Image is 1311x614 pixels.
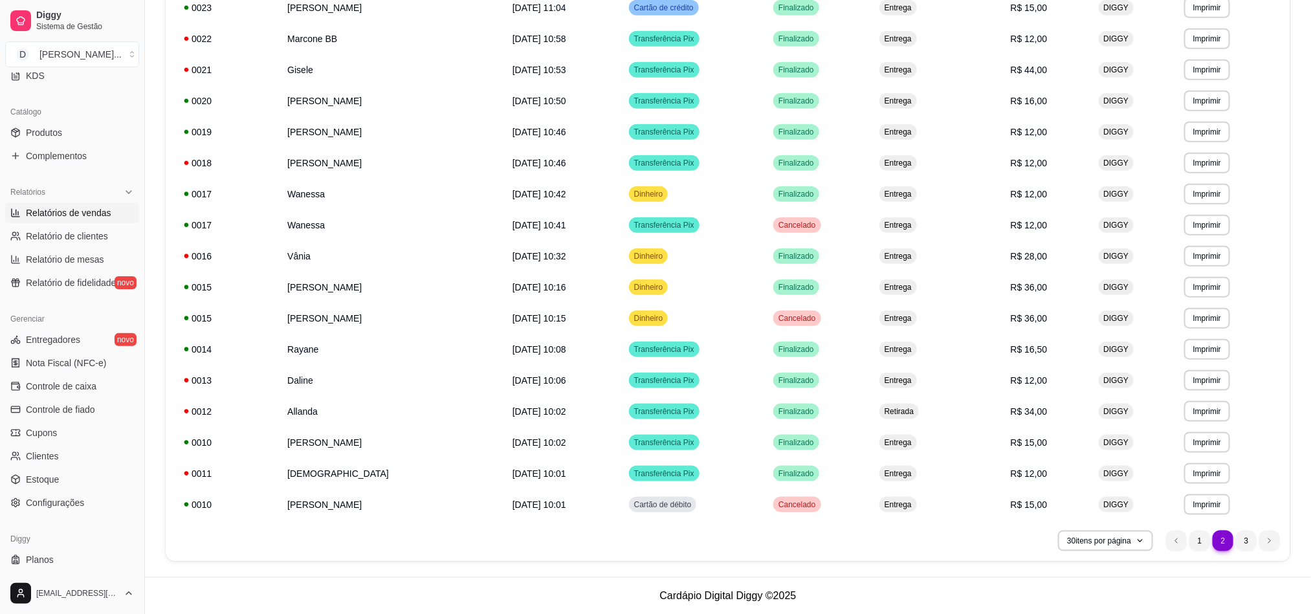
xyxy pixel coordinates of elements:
[1011,282,1048,292] span: R$ 36,00
[1058,531,1153,551] button: 30itens por página
[5,446,139,466] a: Clientes
[512,65,566,75] span: [DATE] 10:53
[1011,406,1048,417] span: R$ 34,00
[1236,531,1257,551] li: pagination item 3
[882,468,914,479] span: Entrega
[882,251,914,261] span: Entrega
[632,96,697,106] span: Transferência Pix
[882,282,914,292] span: Entrega
[1101,251,1132,261] span: DIGGY
[5,122,139,143] a: Produtos
[776,406,817,417] span: Finalizado
[5,578,139,609] button: [EMAIL_ADDRESS][DOMAIN_NAME]
[512,344,566,355] span: [DATE] 10:08
[882,220,914,230] span: Entrega
[1101,282,1132,292] span: DIGGY
[1011,313,1048,323] span: R$ 36,00
[1101,437,1132,448] span: DIGGY
[1184,184,1230,204] button: Imprimir
[26,126,62,139] span: Produtos
[1184,153,1230,173] button: Imprimir
[632,406,697,417] span: Transferência Pix
[1101,158,1132,168] span: DIGGY
[1101,65,1132,75] span: DIGGY
[1160,524,1286,558] nav: pagination navigation
[512,158,566,168] span: [DATE] 10:46
[776,344,817,355] span: Finalizado
[280,210,505,241] td: Wanessa
[1184,246,1230,267] button: Imprimir
[882,375,914,386] span: Entrega
[184,219,272,232] div: 0017
[776,437,817,448] span: Finalizado
[26,496,84,509] span: Configurações
[5,146,139,166] a: Complementos
[5,399,139,420] a: Controle de fiado
[1011,65,1048,75] span: R$ 44,00
[26,426,57,439] span: Cupons
[5,41,139,67] button: Select a team
[776,34,817,44] span: Finalizado
[5,492,139,513] a: Configurações
[5,203,139,223] a: Relatórios de vendas
[184,1,272,14] div: 0023
[26,253,104,266] span: Relatório de mesas
[1101,3,1132,13] span: DIGGY
[16,48,29,61] span: D
[1011,251,1048,261] span: R$ 28,00
[184,126,272,138] div: 0019
[1101,127,1132,137] span: DIGGY
[1184,339,1230,360] button: Imprimir
[512,96,566,106] span: [DATE] 10:50
[1189,531,1210,551] li: pagination item 1
[1101,375,1132,386] span: DIGGY
[5,5,139,36] a: DiggySistema de Gestão
[1011,158,1048,168] span: R$ 12,00
[26,333,80,346] span: Entregadores
[1011,34,1048,44] span: R$ 12,00
[632,468,697,479] span: Transferência Pix
[26,403,95,416] span: Controle de fiado
[184,343,272,356] div: 0014
[632,499,694,510] span: Cartão de débito
[632,3,696,13] span: Cartão de crédito
[882,158,914,168] span: Entrega
[882,189,914,199] span: Entrega
[632,220,697,230] span: Transferência Pix
[184,281,272,294] div: 0015
[280,489,505,520] td: [PERSON_NAME]
[1101,468,1132,479] span: DIGGY
[26,206,111,219] span: Relatórios de vendas
[280,396,505,427] td: Allanda
[5,422,139,443] a: Cupons
[39,48,122,61] div: [PERSON_NAME] ...
[26,69,45,82] span: KDS
[512,468,566,479] span: [DATE] 10:01
[1184,122,1230,142] button: Imprimir
[184,498,272,511] div: 0010
[280,365,505,396] td: Daline
[882,406,916,417] span: Retirada
[1184,463,1230,484] button: Imprimir
[1011,375,1048,386] span: R$ 12,00
[1184,401,1230,422] button: Imprimir
[184,250,272,263] div: 0016
[184,94,272,107] div: 0020
[184,63,272,76] div: 0021
[280,85,505,116] td: [PERSON_NAME]
[280,241,505,272] td: Vânia
[36,21,134,32] span: Sistema de Gestão
[184,32,272,45] div: 0022
[36,10,134,21] span: Diggy
[26,553,54,566] span: Planos
[184,157,272,170] div: 0018
[882,344,914,355] span: Entrega
[1184,215,1230,236] button: Imprimir
[1101,406,1132,417] span: DIGGY
[632,437,697,448] span: Transferência Pix
[184,374,272,387] div: 0013
[26,276,116,289] span: Relatório de fidelidade
[5,529,139,549] div: Diggy
[882,437,914,448] span: Entrega
[776,3,817,13] span: Finalizado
